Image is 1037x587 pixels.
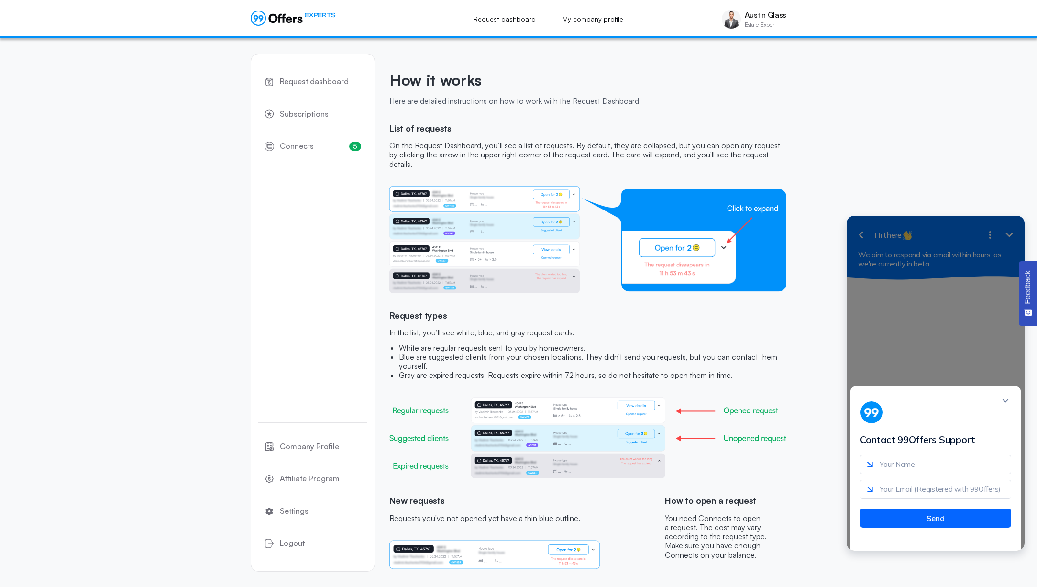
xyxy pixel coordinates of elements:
[389,496,600,514] h2: New requests
[349,142,361,151] span: 5
[258,134,367,159] a: Connects5
[389,540,600,569] img: expert instruction new request
[665,496,786,514] h2: How to open a request
[463,9,546,30] a: Request dashboard
[258,102,367,127] a: Subscriptions
[1019,261,1037,326] button: Feedback - Show survey
[399,353,786,371] li: Blue are suggested clients from your chosen locations. They didn't send you requests, but you can...
[258,466,367,491] a: Affiliate Program
[399,371,786,380] li: Gray are expired requests. Requests expire within 72 hours, so do not hesitate to open them in time.
[552,9,634,30] a: My company profile
[389,123,786,142] h2: List of requests
[280,473,340,485] span: Affiliate Program
[280,537,305,550] span: Logout
[389,397,786,478] img: expert instruction request type
[745,22,786,28] p: Estate Expert
[258,499,367,524] a: Settings
[834,206,1037,563] iframe: Tidio Chat
[280,76,349,88] span: Request dashboard
[258,434,367,459] a: Company Profile
[665,514,786,560] p: You need Connects to open a request. The cost may vary according to the request type. Make sure y...
[389,514,600,523] p: Requests you've not opened yet have a thin blue outline.
[745,11,786,20] p: Austin Glass
[251,11,335,26] a: EXPERTS
[389,186,786,293] img: expert instruction list
[258,531,367,556] button: Logout
[280,140,314,153] span: Connects
[305,11,335,20] span: EXPERTS
[389,310,786,329] h2: Request types
[389,97,786,106] p: Here are detailed instructions on how to work with the Request Dashboard.
[389,71,786,97] h1: How it works
[399,343,786,353] li: White are regular requests sent to you by homeowners.
[280,108,329,121] span: Subscriptions
[280,505,309,518] span: Settings
[389,141,786,169] p: On the Request Dashboard, you’ll see a list of requests. By default, they are collapsed, but you ...
[258,69,367,94] a: Request dashboard
[722,10,741,29] img: Austin Glass
[280,441,339,453] span: Company Profile
[389,328,786,337] p: In the list, you’ll see white, blue, and gray request cards.
[1024,270,1032,304] span: Feedback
